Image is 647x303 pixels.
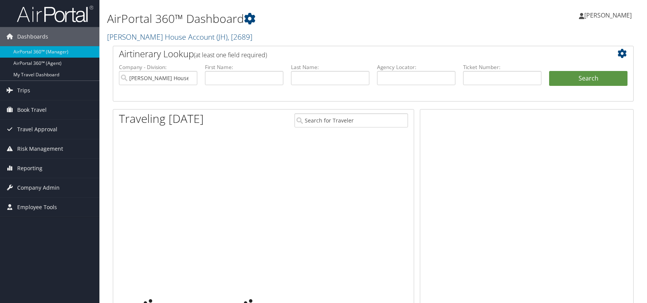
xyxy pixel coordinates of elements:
[579,4,639,27] a: [PERSON_NAME]
[17,139,63,158] span: Risk Management
[119,63,197,71] label: Company - Division:
[17,120,57,139] span: Travel Approval
[194,51,267,59] span: (at least one field required)
[17,100,47,119] span: Book Travel
[119,47,584,60] h2: Airtinerary Lookup
[463,63,541,71] label: Ticket Number:
[377,63,455,71] label: Agency Locator:
[17,5,93,23] img: airportal-logo.png
[584,11,632,19] span: [PERSON_NAME]
[107,32,252,42] a: [PERSON_NAME] House Account
[549,71,627,86] button: Search
[119,111,204,127] h1: Traveling [DATE]
[107,11,462,27] h1: AirPortal 360™ Dashboard
[17,198,57,217] span: Employee Tools
[17,81,30,100] span: Trips
[17,178,60,197] span: Company Admin
[291,63,369,71] label: Last Name:
[17,159,42,178] span: Reporting
[216,32,228,42] span: ( JH )
[17,27,48,46] span: Dashboards
[228,32,252,42] span: , [ 2689 ]
[294,113,408,127] input: Search for Traveler
[205,63,283,71] label: First Name:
